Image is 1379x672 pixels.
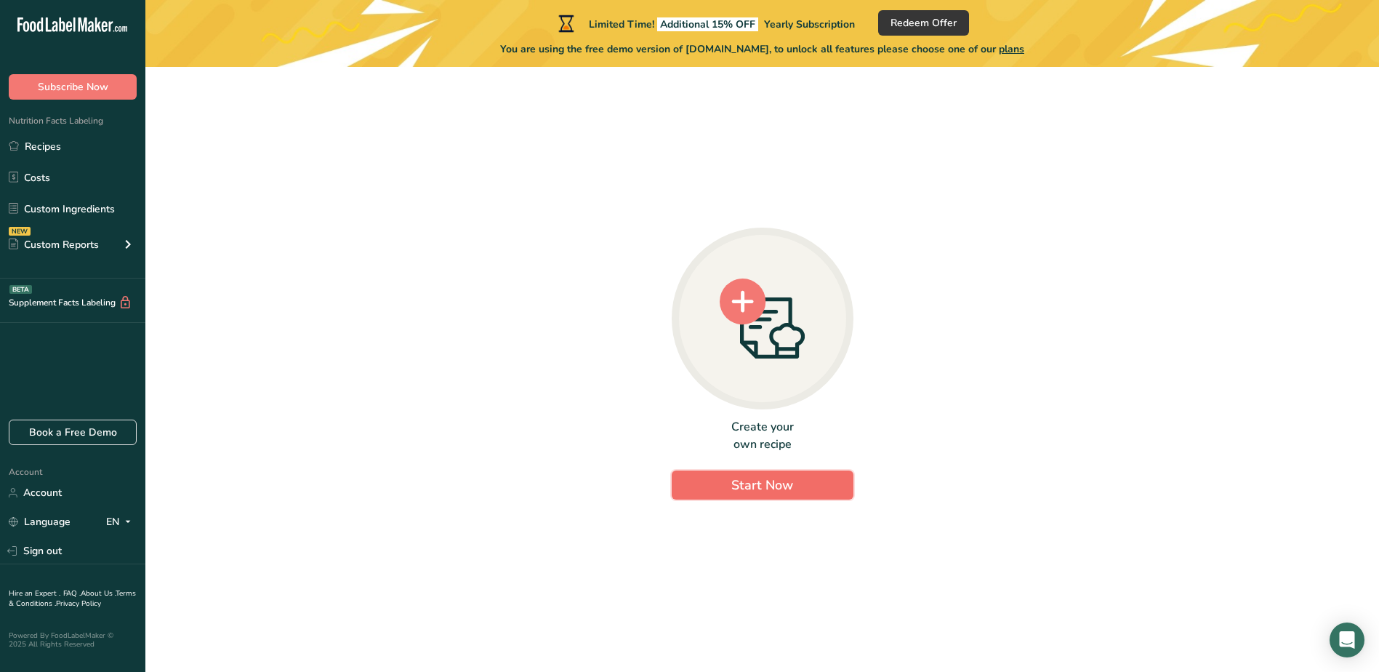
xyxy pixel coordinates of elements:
a: Privacy Policy [56,599,101,609]
div: Create your own recipe [672,418,853,453]
span: You are using the free demo version of [DOMAIN_NAME], to unlock all features please choose one of... [500,41,1024,57]
a: Terms & Conditions . [9,588,136,609]
a: FAQ . [63,588,81,599]
button: Redeem Offer [878,10,969,36]
div: NEW [9,227,31,236]
span: Start Now [731,476,793,494]
a: About Us . [81,588,116,599]
div: Open Intercom Messenger [1330,623,1364,657]
div: Powered By FoodLabelMaker © 2025 All Rights Reserved [9,631,137,649]
a: Hire an Expert . [9,588,60,599]
div: BETA [9,285,32,294]
a: Book a Free Demo [9,420,137,445]
div: EN [106,513,137,531]
span: Additional 15% OFF [657,17,758,31]
span: Yearly Subscription [764,17,855,31]
span: Subscribe Now [38,79,108,95]
a: Language [9,509,71,535]
div: Limited Time! [555,15,855,32]
button: Start Now [672,471,853,500]
button: Subscribe Now [9,74,137,100]
span: Redeem Offer [890,15,957,31]
span: plans [999,42,1024,56]
div: Custom Reports [9,237,99,252]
